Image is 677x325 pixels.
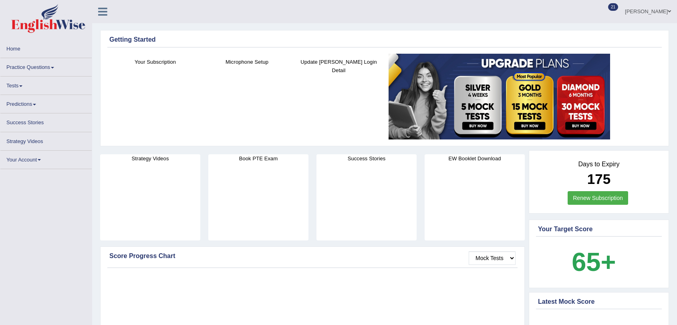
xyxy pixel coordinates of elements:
[109,251,516,261] div: Score Progress Chart
[608,3,618,11] span: 21
[0,40,92,55] a: Home
[568,191,628,205] a: Renew Subscription
[0,58,92,74] a: Practice Questions
[297,58,381,75] h4: Update [PERSON_NAME] Login Detail
[0,77,92,92] a: Tests
[0,95,92,111] a: Predictions
[113,58,197,66] h4: Your Subscription
[0,132,92,148] a: Strategy Videos
[389,54,610,139] img: small5.jpg
[109,35,660,44] div: Getting Started
[316,154,417,163] h4: Success Stories
[538,224,660,234] div: Your Target Score
[572,247,616,277] b: 65+
[587,171,611,187] b: 175
[0,151,92,166] a: Your Account
[100,154,200,163] h4: Strategy Videos
[538,297,660,307] div: Latest Mock Score
[205,58,289,66] h4: Microphone Setup
[208,154,308,163] h4: Book PTE Exam
[425,154,525,163] h4: EW Booklet Download
[0,113,92,129] a: Success Stories
[538,161,660,168] h4: Days to Expiry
